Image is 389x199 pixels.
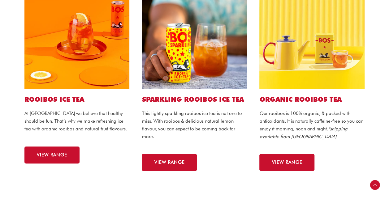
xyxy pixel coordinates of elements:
[24,110,130,133] p: At [GEOGRAPHIC_DATA] we believe that healthy should be fun. That’s why we make refreshing ice tea...
[259,110,365,140] p: Our rooibos is 100% organic, & packed with antioxidants. It is naturally caffeine-free so you can...
[37,153,67,157] span: VIEW RANGE
[142,95,247,104] h2: SPARKLING ROOIBOS ICE TEA
[272,160,302,165] span: VIEW RANGE
[24,146,80,163] a: VIEW RANGE
[259,126,347,139] em: *shipping available from [GEOGRAPHIC_DATA]
[259,95,365,104] h2: ORGANIC ROOIBOS TEA
[142,110,247,140] p: This lightly sparkling rooibos ice tea is not one to miss. With rooibos & delicious natural lemon...
[24,95,130,104] h2: ROOIBOS ICE TEA
[142,154,197,171] a: VIEW RANGE
[154,160,184,165] span: VIEW RANGE
[259,154,314,171] a: VIEW RANGE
